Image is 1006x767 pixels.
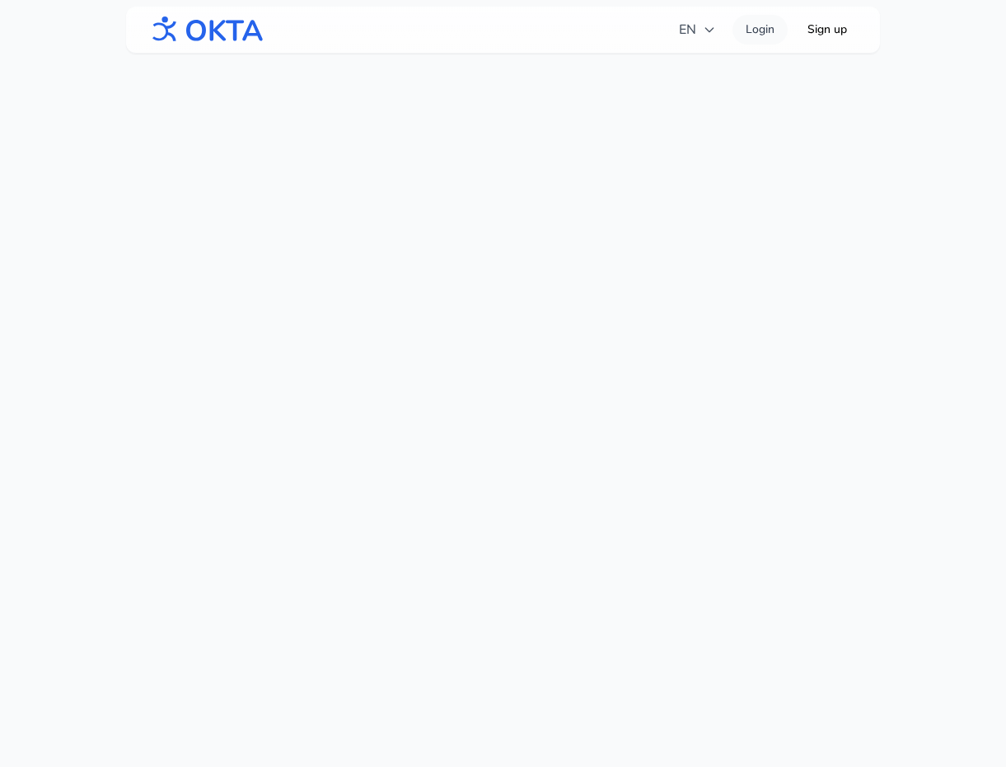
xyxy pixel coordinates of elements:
a: Sign up [794,15,860,45]
span: EN [679,20,716,40]
img: OKTA logo [146,8,264,51]
a: Login [732,15,788,45]
button: EN [669,13,726,46]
